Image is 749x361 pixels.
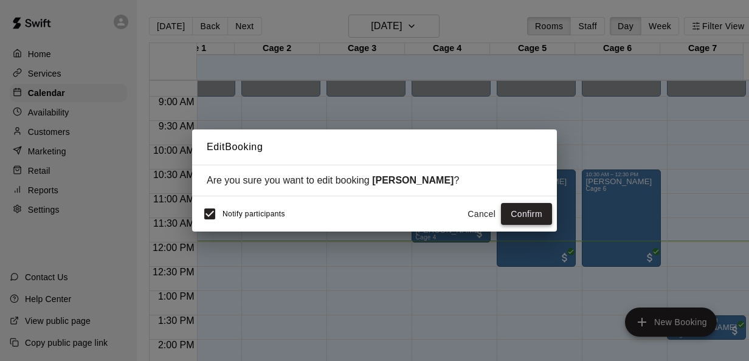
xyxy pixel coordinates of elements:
[207,175,542,186] div: Are you sure you want to edit booking ?
[462,203,501,225] button: Cancel
[192,129,557,165] h2: Edit Booking
[372,175,454,185] strong: [PERSON_NAME]
[501,203,552,225] button: Confirm
[223,210,285,218] span: Notify participants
